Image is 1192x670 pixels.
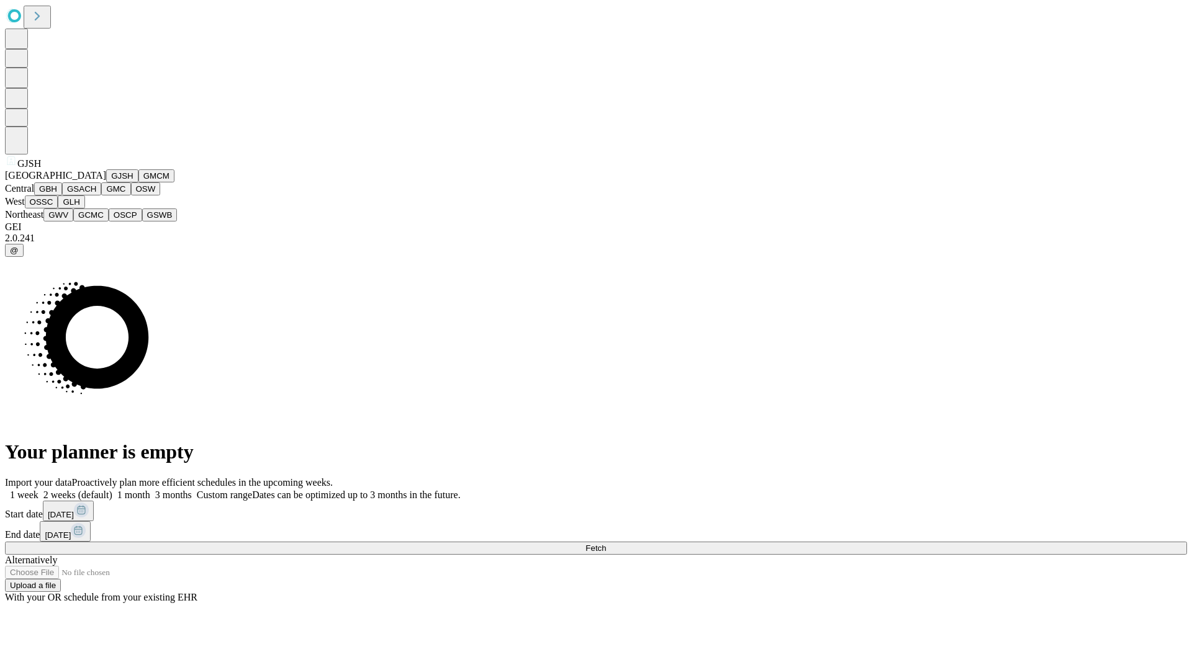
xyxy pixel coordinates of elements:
[72,477,333,488] span: Proactively plan more efficient schedules in the upcoming weeks.
[197,489,252,500] span: Custom range
[43,501,94,521] button: [DATE]
[106,169,138,182] button: GJSH
[25,195,58,208] button: OSSC
[5,170,106,181] span: [GEOGRAPHIC_DATA]
[5,579,61,592] button: Upload a file
[5,221,1187,233] div: GEI
[142,208,178,221] button: GSWB
[5,209,43,220] span: Northeast
[5,555,57,565] span: Alternatively
[5,440,1187,463] h1: Your planner is empty
[5,183,34,194] span: Central
[252,489,460,500] span: Dates can be optimized up to 3 months in the future.
[43,208,73,221] button: GWV
[34,182,62,195] button: GBH
[109,208,142,221] button: OSCP
[5,501,1187,521] div: Start date
[45,530,71,540] span: [DATE]
[5,521,1187,542] div: End date
[58,195,84,208] button: GLH
[131,182,161,195] button: OSW
[117,489,150,500] span: 1 month
[5,244,24,257] button: @
[40,521,91,542] button: [DATE]
[43,489,112,500] span: 2 weeks (default)
[10,489,38,500] span: 1 week
[10,246,19,255] span: @
[17,158,41,169] span: GJSH
[5,592,197,602] span: With your OR schedule from your existing EHR
[62,182,101,195] button: GSACH
[101,182,130,195] button: GMC
[73,208,109,221] button: GCMC
[5,233,1187,244] div: 2.0.241
[155,489,192,500] span: 3 months
[585,543,606,553] span: Fetch
[138,169,174,182] button: GMCM
[5,196,25,207] span: West
[5,477,72,488] span: Import your data
[48,510,74,519] span: [DATE]
[5,542,1187,555] button: Fetch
